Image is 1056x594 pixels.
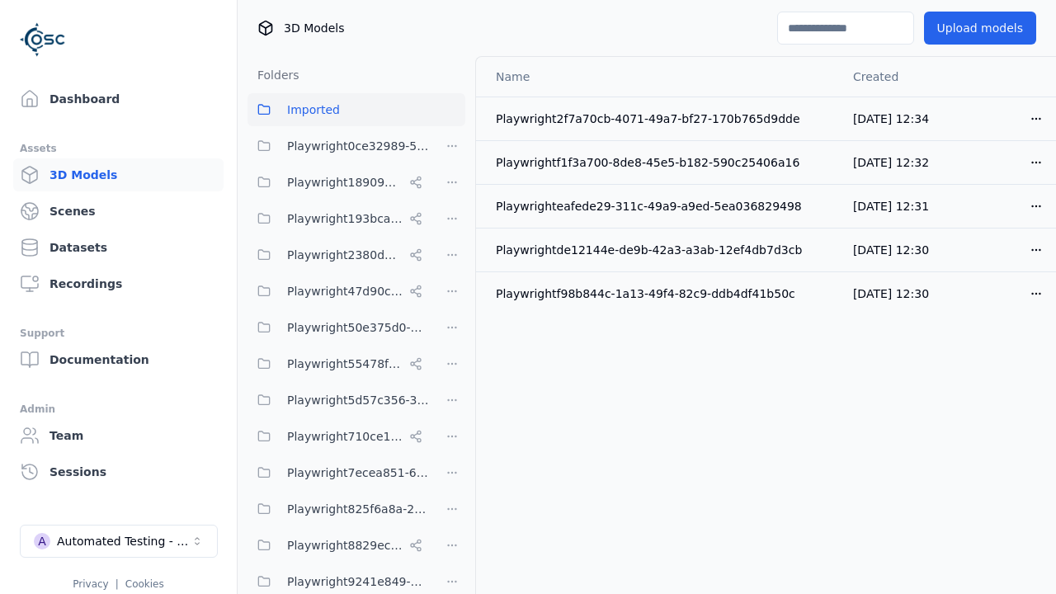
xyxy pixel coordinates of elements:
a: Sessions [13,455,224,488]
a: Scenes [13,195,224,228]
span: Playwright50e375d0-6f38-48a7-96e0-b0dcfa24b72f [287,318,429,337]
span: Playwright5d57c356-39f7-47ed-9ab9-d0409ac6cddc [287,390,429,410]
div: Admin [20,399,217,419]
span: Playwright18909032-8d07-45c5-9c81-9eec75d0b16b [287,172,403,192]
a: 3D Models [13,158,224,191]
span: [DATE] 12:30 [853,243,929,257]
span: Playwright47d90cf2-c635-4353-ba3b-5d4538945666 [287,281,403,301]
div: Playwrightf98b844c-1a13-49f4-82c9-ddb4df41b50c [496,285,827,302]
button: Playwright193bca0e-57fa-418d-8ea9-45122e711dc7 [247,202,429,235]
a: Team [13,419,224,452]
a: Documentation [13,343,224,376]
span: Playwright2380d3f5-cebf-494e-b965-66be4d67505e [287,245,403,265]
button: Imported [247,93,465,126]
span: [DATE] 12:31 [853,200,929,213]
span: Playwright193bca0e-57fa-418d-8ea9-45122e711dc7 [287,209,403,229]
img: Logo [20,16,66,63]
h3: Folders [247,67,299,83]
a: Privacy [73,578,108,590]
button: Playwright2380d3f5-cebf-494e-b965-66be4d67505e [247,238,429,271]
span: Playwright0ce32989-52d0-45cf-b5b9-59d5033d313a [287,136,429,156]
span: [DATE] 12:30 [853,287,929,300]
div: Playwrightde12144e-de9b-42a3-a3ab-12ef4db7d3cb [496,242,827,258]
button: Playwright8829ec83-5e68-4376-b984-049061a310ed [247,529,429,562]
button: Playwright710ce123-85fd-4f8c-9759-23c3308d8830 [247,420,429,453]
button: Playwright0ce32989-52d0-45cf-b5b9-59d5033d313a [247,130,429,163]
button: Select a workspace [20,525,218,558]
button: Playwright825f6a8a-2a7a-425c-94f7-650318982f69 [247,493,429,526]
div: Playwrighteafede29-311c-49a9-a9ed-5ea036829498 [496,198,827,214]
th: Name [476,57,840,97]
div: Playwrightf1f3a700-8de8-45e5-b182-590c25406a16 [496,154,827,171]
span: [DATE] 12:32 [853,156,929,169]
span: Playwright8829ec83-5e68-4376-b984-049061a310ed [287,535,403,555]
span: Playwright55478f86-28dc-49b8-8d1f-c7b13b14578c [287,354,403,374]
span: Imported [287,100,340,120]
button: Playwright5d57c356-39f7-47ed-9ab9-d0409ac6cddc [247,384,429,417]
a: Cookies [125,578,164,590]
div: Automated Testing - Playwright [57,533,191,549]
span: Playwright825f6a8a-2a7a-425c-94f7-650318982f69 [287,499,429,519]
button: Playwright55478f86-28dc-49b8-8d1f-c7b13b14578c [247,347,429,380]
span: [DATE] 12:34 [853,112,929,125]
span: Playwright9241e849-7ba1-474f-9275-02cfa81d37fc [287,572,429,592]
span: 3D Models [284,20,344,36]
div: Playwright2f7a70cb-4071-49a7-bf27-170b765d9dde [496,111,827,127]
span: Playwright710ce123-85fd-4f8c-9759-23c3308d8830 [287,427,403,446]
button: Playwright18909032-8d07-45c5-9c81-9eec75d0b16b [247,166,429,199]
div: A [34,533,50,549]
a: Recordings [13,267,224,300]
button: Playwright47d90cf2-c635-4353-ba3b-5d4538945666 [247,275,429,308]
div: Assets [20,139,217,158]
button: Playwright50e375d0-6f38-48a7-96e0-b0dcfa24b72f [247,311,429,344]
a: Dashboard [13,82,224,115]
a: Datasets [13,231,224,264]
button: Playwright7ecea851-649a-419a-985e-fcff41a98b20 [247,456,429,489]
span: Playwright7ecea851-649a-419a-985e-fcff41a98b20 [287,463,429,483]
span: | [115,578,119,590]
button: Upload models [924,12,1036,45]
th: Created [840,57,950,97]
div: Support [20,323,217,343]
